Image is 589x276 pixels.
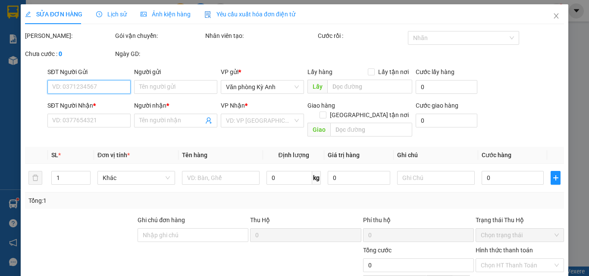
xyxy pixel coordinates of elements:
div: Người nhận [134,101,217,110]
text: VPKA1209250530 [39,36,108,46]
span: Đơn vị tính [97,152,130,158]
div: SĐT Người Nhận [47,101,131,110]
b: 0 [59,50,62,57]
span: Khác [103,171,170,184]
span: [GEOGRAPHIC_DATA] tận nơi [326,110,412,120]
span: Tên hàng [182,152,207,158]
div: Tổng: 1 [28,196,228,205]
span: Lấy [307,80,327,93]
span: Giá trị hàng [328,152,360,158]
div: Chưa cước : [25,49,113,59]
span: VP Nhận [221,102,245,109]
div: Ngày GD: [115,49,204,59]
input: Ghi chú đơn hàng [138,228,248,242]
span: Thu Hộ [250,217,270,223]
div: Nhận: Dọc Đường [75,50,140,68]
label: Cước lấy hàng [416,68,454,75]
button: delete [28,171,42,185]
div: Gói vận chuyển: [115,31,204,40]
span: close [553,12,560,19]
input: Cước giao hàng [416,114,477,127]
span: plus [551,174,560,181]
div: SĐT Người Gửi [47,67,131,77]
span: Yêu cầu xuất hóa đơn điện tử [204,11,295,18]
span: Lịch sử [96,11,127,18]
span: SL [51,152,58,158]
span: Giao hàng [307,102,335,109]
label: Ghi chú đơn hàng [138,217,185,223]
span: picture [141,11,147,17]
button: plus [551,171,561,185]
div: Trạng thái Thu Hộ [476,215,564,225]
div: Người gửi [134,67,217,77]
input: Cước lấy hàng [416,80,477,94]
span: SỬA ĐƠN HÀNG [25,11,82,18]
label: Cước giao hàng [416,102,458,109]
label: Hình thức thanh toán [476,247,533,254]
span: clock-circle [96,11,102,17]
div: Phí thu hộ [363,215,474,228]
span: user-add [205,117,212,124]
span: Ảnh kiện hàng [141,11,191,18]
input: Dọc đường [330,123,412,136]
span: Văn phòng Kỳ Anh [226,81,299,93]
span: Lấy tận nơi [375,67,412,77]
input: Ghi Chú [397,171,475,185]
input: Dọc đường [327,80,412,93]
div: VP gửi [221,67,304,77]
input: VD: Bàn, Ghế [182,171,260,185]
span: Cước hàng [482,152,511,158]
span: Chọn trạng thái [481,229,559,242]
div: Gửi: Văn phòng Kỳ Anh [6,50,71,68]
button: Close [544,4,568,28]
span: Định lượng [278,152,309,158]
th: Ghi chú [394,147,478,164]
span: Tổng cước [363,247,392,254]
span: Lấy hàng [307,68,332,75]
span: Giao [307,123,330,136]
span: edit [25,11,31,17]
span: kg [312,171,321,185]
div: Cước rồi : [318,31,406,40]
div: [PERSON_NAME]: [25,31,113,40]
div: Nhân viên tạo: [205,31,316,40]
img: icon [204,11,211,18]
